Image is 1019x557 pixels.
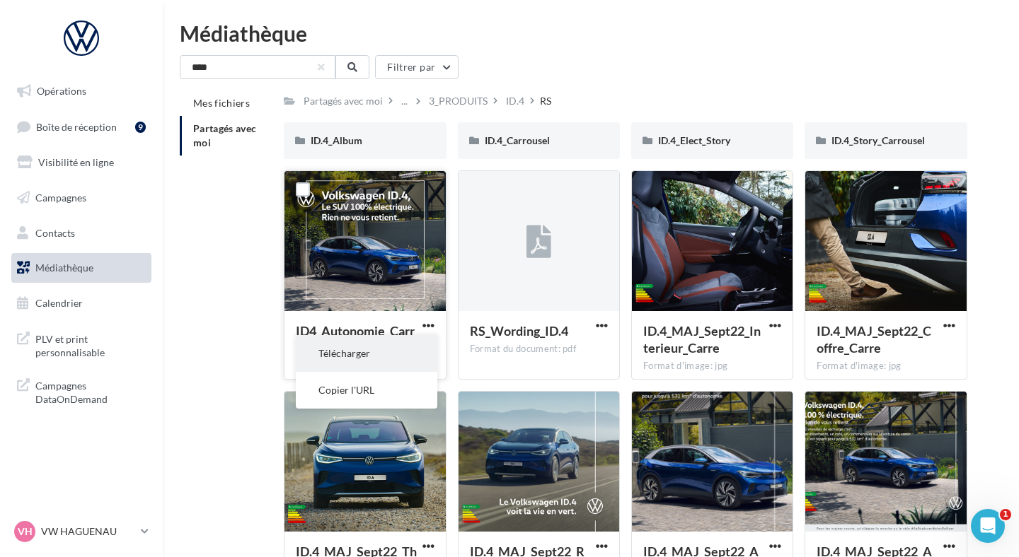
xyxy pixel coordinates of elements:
span: Campagnes DataOnDemand [35,376,146,406]
span: RS_Wording_ID.4 [470,323,568,339]
span: VH [18,524,33,539]
a: Campagnes [8,183,154,213]
span: ID4_Autonomie_Carre_1080x1080 [296,323,415,356]
span: Médiathèque [35,262,93,274]
span: ID.4_Carrousel [485,134,550,146]
div: 3_PRODUITS [429,94,488,108]
span: ID.4_Album [311,134,362,146]
a: Opérations [8,76,154,106]
a: PLV et print personnalisable [8,324,154,365]
iframe: Intercom live chat [971,509,1005,543]
a: Contacts [8,218,154,248]
span: Partagés avec moi [193,122,257,148]
div: Médiathèque [180,23,1002,44]
a: Visibilité en ligne [8,148,154,177]
button: Filtrer par [375,55,459,79]
span: ID.4_Story_Carrousel [831,134,925,146]
div: ... [398,91,410,111]
span: 1 [1000,509,1011,520]
span: ID.4_MAJ_Sept22_Coffre_Carre [817,323,931,356]
div: Format du document: pdf [470,343,608,356]
a: Médiathèque [8,253,154,283]
div: Partagés avec moi [304,94,383,108]
a: Calendrier [8,288,154,318]
div: ID.4 [506,94,524,108]
span: ID.4_MAJ_Sept22_Interieur_Carre [643,323,761,356]
span: ID.4_Elect_Story [658,134,730,146]
span: Campagnes [35,192,86,204]
a: Boîte de réception9 [8,112,154,142]
span: Boîte de réception [36,120,117,132]
div: Format d'image: jpg [817,360,955,373]
span: Contacts [35,226,75,238]
span: Calendrier [35,297,83,309]
a: VH VW HAGUENAU [11,518,151,545]
div: Format d'image: jpg [643,360,781,373]
div: 9 [135,122,146,133]
button: Télécharger [296,335,437,372]
p: VW HAGUENAU [41,524,135,539]
a: Campagnes DataOnDemand [8,370,154,412]
button: Copier l'URL [296,372,437,409]
div: RS [540,94,551,108]
span: PLV et print personnalisable [35,329,146,360]
span: Opérations [37,85,86,97]
span: Mes fichiers [193,97,250,109]
span: Visibilité en ligne [38,156,114,168]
